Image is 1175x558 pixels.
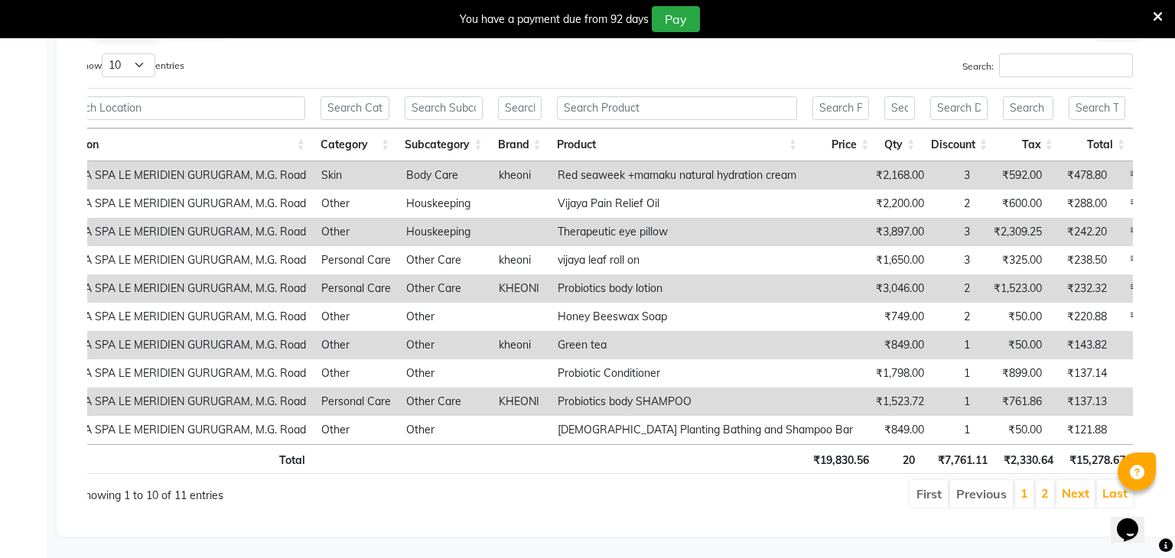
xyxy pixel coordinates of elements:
td: ₹849.00 [861,331,932,359]
td: Other [314,190,399,218]
td: Houskeeping [399,190,491,218]
input: Search Qty [884,96,915,120]
td: ZIVAYA SPA LE MERIDIEN GURUGRAM, M.G. Road [47,388,314,416]
td: ZIVAYA SPA LE MERIDIEN GURUGRAM, M.G. Road [47,190,314,218]
iframe: chat widget [1111,497,1160,543]
td: ZIVAYA SPA LE MERIDIEN GURUGRAM, M.G. Road [47,218,314,246]
a: Last [1102,485,1128,501]
td: ₹325.00 [978,246,1050,274]
td: ZIVAYA SPA LE MERIDIEN GURUGRAM, M.G. Road [47,359,314,388]
td: 3 [932,161,978,190]
input: Search Product [557,96,798,120]
input: Search Price [812,96,869,120]
input: Search Discount [930,96,988,120]
td: 1 [932,359,978,388]
td: Other [399,416,491,444]
td: Other [314,331,399,359]
a: 1 [1020,485,1028,501]
td: Other [314,218,399,246]
input: Search Brand [498,96,542,120]
input: Search Total [1069,96,1125,120]
td: ₹849.00 [861,416,932,444]
td: ₹121.88 [1050,416,1115,444]
td: ZIVAYA SPA LE MERIDIEN GURUGRAM, M.G. Road [47,274,314,303]
td: 2 [932,303,978,331]
td: Other [399,303,491,331]
td: ₹50.00 [978,303,1050,331]
td: ₹50.00 [978,331,1050,359]
td: Red seaweek +mamaku natural hydration cream [550,161,861,190]
td: Personal Care [314,274,399,303]
td: ₹1,523.00 [978,274,1050,303]
td: 3 [932,218,978,246]
td: Skin [314,161,399,190]
th: Price: activate to sort column ascending [805,128,877,161]
th: Brand: activate to sort column ascending [490,128,549,161]
td: Probiotic Conditioner [550,359,861,388]
td: ZIVAYA SPA LE MERIDIEN GURUGRAM, M.G. Road [47,331,314,359]
th: Location: activate to sort column ascending [47,128,313,161]
td: ₹3,897.00 [861,218,932,246]
td: Green tea [550,331,861,359]
td: Houskeeping [399,218,491,246]
td: Honey Beeswax Soap [550,303,861,331]
td: KHEONI [491,274,550,303]
label: Show entries [78,54,184,77]
td: ₹232.32 [1050,274,1115,303]
td: ₹1,523.72 [861,388,932,416]
th: ₹15,278.67 [1061,444,1133,474]
th: Category: activate to sort column ascending [313,128,397,161]
td: ₹242.20 [1050,218,1115,246]
td: KHEONI [491,388,550,416]
th: ₹19,830.56 [805,444,877,474]
td: ₹2,200.00 [861,190,932,218]
td: 2 [932,274,978,303]
th: Product: activate to sort column ascending [549,128,806,161]
td: ₹1,798.00 [861,359,932,388]
td: Other [399,331,491,359]
td: ZIVAYA SPA LE MERIDIEN GURUGRAM, M.G. Road [47,161,314,190]
td: Vijaya Pain Relief Oil [550,190,861,218]
td: Probiotics body lotion [550,274,861,303]
td: Other [314,359,399,388]
td: ₹1,650.00 [861,246,932,274]
input: Search Tax [1003,96,1053,120]
td: Other [314,303,399,331]
td: 3 [932,246,978,274]
th: Total [47,444,313,474]
td: Other [314,416,399,444]
td: ₹600.00 [978,190,1050,218]
td: ZIVAYA SPA LE MERIDIEN GURUGRAM, M.G. Road [47,303,314,331]
td: vijaya leaf roll on [550,246,861,274]
td: ZIVAYA SPA LE MERIDIEN GURUGRAM, M.G. Road [47,246,314,274]
th: Total: activate to sort column ascending [1061,128,1133,161]
td: kheoni [491,331,550,359]
div: You have a payment due from 92 days [460,11,649,28]
a: Next [1062,485,1089,501]
td: ₹2,309.25 [978,218,1050,246]
td: ₹238.50 [1050,246,1115,274]
th: Subcategory: activate to sort column ascending [397,128,490,161]
th: Qty: activate to sort column ascending [877,128,923,161]
td: ₹143.82 [1050,331,1115,359]
td: ₹592.00 [978,161,1050,190]
input: Search Category [321,96,389,120]
input: Search Subcategory [405,96,482,120]
td: ₹749.00 [861,303,932,331]
td: Body Care [399,161,491,190]
input: Search: [999,54,1133,77]
select: Showentries [102,54,155,77]
th: ₹2,330.64 [995,444,1061,474]
td: ₹761.86 [978,388,1050,416]
th: Discount: activate to sort column ascending [923,128,995,161]
td: kheoni [491,246,550,274]
td: Personal Care [314,246,399,274]
td: Other [399,359,491,388]
td: ₹220.88 [1050,303,1115,331]
td: ZIVAYA SPA LE MERIDIEN GURUGRAM, M.G. Road [47,416,314,444]
button: Pay [652,6,700,32]
td: [DEMOGRAPHIC_DATA] Planting Bathing and Shampoo Bar [550,416,861,444]
td: Other Care [399,246,491,274]
td: ₹288.00 [1050,190,1115,218]
th: Tax: activate to sort column ascending [995,128,1061,161]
